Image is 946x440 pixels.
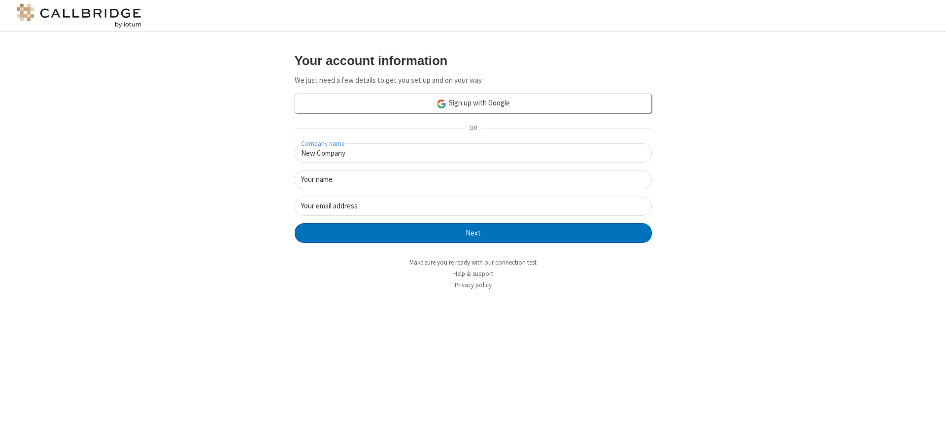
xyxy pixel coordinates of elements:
[295,170,652,189] input: Your name
[409,258,537,267] a: Make sure you're ready with our connection test
[436,99,447,109] img: google-icon.png
[295,75,652,86] p: We just need a few details to get you set up and on your way.
[295,197,652,216] input: Your email address
[453,270,493,278] a: Help & support
[295,143,652,163] input: Company name
[295,94,652,113] a: Sign up with Google
[295,223,652,243] button: Next
[465,122,481,135] span: OR
[15,4,143,28] img: logo@2x.png
[295,54,652,68] h3: Your account information
[455,281,492,289] a: Privacy policy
